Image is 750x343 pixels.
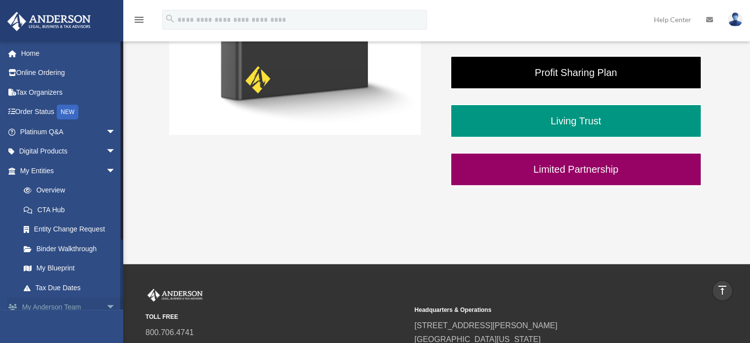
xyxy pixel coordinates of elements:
a: CTA Hub [14,200,131,220]
a: Online Ordering [7,63,131,83]
img: User Pic [728,12,743,27]
a: Entity Change Request [14,220,131,239]
a: Tax Organizers [7,82,131,102]
a: Living Trust [450,104,702,138]
div: NEW [57,105,78,119]
a: Platinum Q&Aarrow_drop_down [7,122,131,142]
a: [STREET_ADDRESS][PERSON_NAME] [414,321,557,330]
a: My Anderson Teamarrow_drop_down [7,298,131,317]
a: Binder Walkthrough [14,239,126,259]
small: TOLL FREE [145,312,407,322]
span: arrow_drop_down [106,298,126,318]
i: search [165,13,176,24]
img: Anderson Advisors Platinum Portal [4,12,94,31]
a: Profit Sharing Plan [450,56,702,89]
i: vertical_align_top [716,284,728,296]
a: Tax Due Dates [14,278,131,298]
a: Digital Productsarrow_drop_down [7,142,131,161]
a: Overview [14,181,131,200]
img: Anderson Advisors Platinum Portal [145,289,205,302]
small: Headquarters & Operations [414,305,676,315]
a: Limited Partnership [450,152,702,186]
a: My Entitiesarrow_drop_down [7,161,131,181]
span: arrow_drop_down [106,122,126,142]
a: Order StatusNEW [7,102,131,122]
span: arrow_drop_down [106,161,126,181]
a: Home [7,43,131,63]
i: menu [133,14,145,26]
a: vertical_align_top [712,280,733,301]
a: My Blueprint [14,259,131,278]
span: arrow_drop_down [106,142,126,162]
a: menu [133,17,145,26]
a: 800.706.4741 [145,328,194,337]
